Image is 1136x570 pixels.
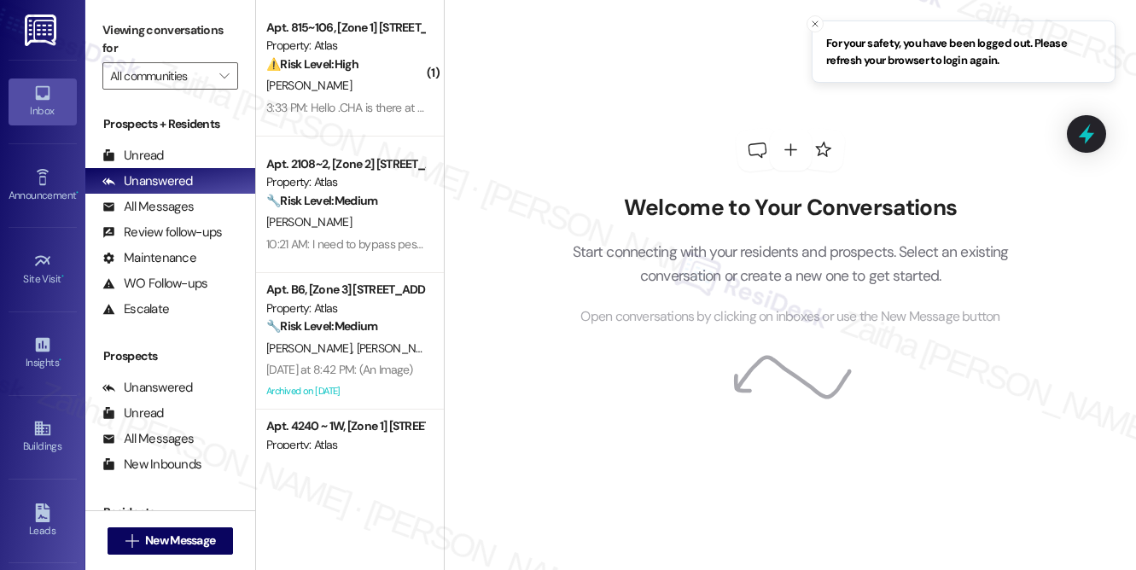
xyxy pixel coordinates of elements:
[580,306,999,328] span: Open conversations by clicking on inboxes or use the New Message button
[145,532,215,550] span: New Message
[266,155,424,173] div: Apt. 2108~2, [Zone 2] [STREET_ADDRESS][PERSON_NAME]
[219,69,229,83] i: 
[266,19,424,37] div: Apt. 815~106, [Zone 1] [STREET_ADDRESS]
[266,56,358,72] strong: ⚠️ Risk Level: High
[266,78,352,93] span: [PERSON_NAME]
[125,534,138,548] i: 
[266,281,424,299] div: Apt. B6, [Zone 3] [STREET_ADDRESS]
[102,172,193,190] div: Unanswered
[9,247,77,293] a: Site Visit •
[807,15,824,32] button: Close toast
[102,300,169,318] div: Escalate
[266,193,377,208] strong: 🔧 Risk Level: Medium
[85,503,255,521] div: Residents
[102,456,201,474] div: New Inbounds
[9,414,77,460] a: Buildings
[61,270,64,282] span: •
[266,318,377,334] strong: 🔧 Risk Level: Medium
[266,340,357,356] span: [PERSON_NAME]
[102,147,164,165] div: Unread
[266,417,424,435] div: Apt. 4240 ~ 1W, [Zone 1] [STREET_ADDRESS][US_STATE]
[266,173,424,191] div: Property: Atlas
[9,498,77,544] a: Leads
[102,404,164,422] div: Unread
[546,240,1034,288] p: Start connecting with your residents and prospects. Select an existing conversation or create a n...
[102,275,207,293] div: WO Follow-ups
[102,249,196,267] div: Maintenance
[102,17,238,62] label: Viewing conversations for
[108,527,234,555] button: New Message
[59,354,61,366] span: •
[266,436,424,454] div: Property: Atlas
[266,37,424,55] div: Property: Atlas
[266,300,424,317] div: Property: Atlas
[102,198,194,216] div: All Messages
[265,381,426,402] div: Archived on [DATE]
[9,330,77,376] a: Insights •
[266,100,514,115] div: 3:33 PM: Hello .CHA is there at [STREET_ADDRESS]
[102,430,194,448] div: All Messages
[102,224,222,241] div: Review follow-ups
[85,115,255,133] div: Prospects + Residents
[76,187,79,199] span: •
[546,195,1034,222] h2: Welcome to Your Conversations
[85,347,255,365] div: Prospects
[102,379,193,397] div: Unanswered
[25,15,60,46] img: ResiDesk Logo
[266,362,413,377] div: [DATE] at 8:42 PM: (An Image)
[266,214,352,230] span: [PERSON_NAME]
[357,340,442,356] span: [PERSON_NAME]
[110,62,211,90] input: All communities
[826,35,1101,68] span: For your safety, you have been logged out. Please refresh your browser to login again.
[9,79,77,125] a: Inbox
